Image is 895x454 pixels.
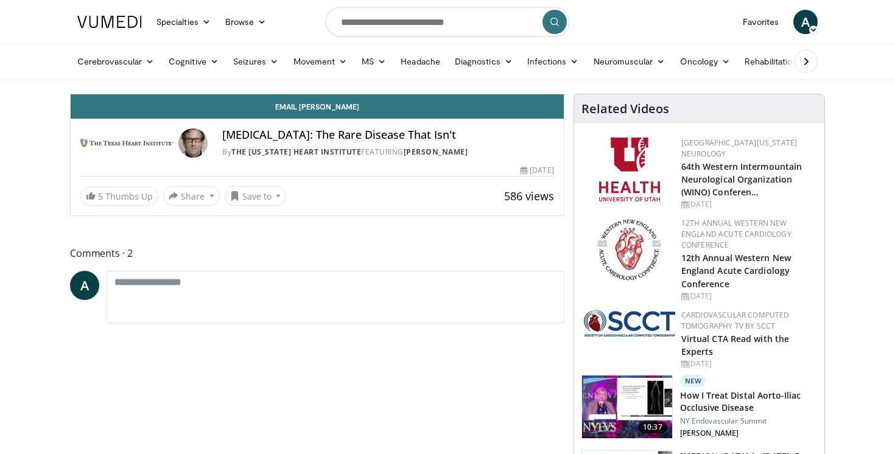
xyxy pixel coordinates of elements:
img: Avatar [178,128,208,158]
div: [DATE] [521,165,553,176]
span: 586 views [504,189,554,203]
a: Specialties [149,10,218,34]
a: Seizures [226,49,286,74]
a: 5 Thumbs Up [80,187,158,206]
img: 51a70120-4f25-49cc-93a4-67582377e75f.png.150x105_q85_autocrop_double_scale_upscale_version-0.2.png [584,310,675,337]
a: Neuromuscular [586,49,673,74]
img: VuMedi Logo [77,16,142,28]
input: Search topics, interventions [326,7,569,37]
p: New [680,375,707,387]
h4: [MEDICAL_DATA]: The Rare Disease That Isn't [222,128,553,142]
a: 12th Annual Western New England Acute Cardiology Conference [681,218,791,250]
h3: How I Treat Distal Aorto-Iliac Occlusive Disease [680,389,817,414]
h4: Related Videos [581,102,669,116]
a: MS [354,49,393,74]
button: Save to [225,186,287,206]
a: Cognitive [161,49,226,74]
a: Cerebrovascular [70,49,161,74]
a: Email [PERSON_NAME] [71,94,564,119]
a: Virtual CTA Read with the Experts [681,333,790,357]
a: Cardiovascular Computed Tomography TV by SCCT [681,310,790,331]
a: 10:37 New How I Treat Distal Aorto-Iliac Occlusive Disease NY Endovascular Summit [PERSON_NAME] [581,375,817,441]
div: [DATE] [681,199,815,210]
img: 0954f259-7907-4053-a817-32a96463ecc8.png.150x105_q85_autocrop_double_scale_upscale_version-0.2.png [595,218,663,282]
span: 10:37 [638,421,667,433]
a: The [US_STATE] Heart Institute [231,147,361,157]
a: [PERSON_NAME] [404,147,468,157]
a: 64th Western Intermountain Neurological Organization (WINO) Conferen… [681,161,802,198]
img: The Texas Heart Institute [80,128,174,158]
img: 4b355214-b789-4d36-b463-674db39b8a24.150x105_q85_crop-smart_upscale.jpg [582,375,672,439]
div: [DATE] [681,291,815,302]
span: 5 [98,190,103,202]
a: A [70,271,99,300]
p: NY Endovascular Summit [680,416,817,426]
a: Browse [218,10,274,34]
p: [PERSON_NAME] [680,428,817,438]
a: Oncology [673,49,738,74]
div: By FEATURING [222,147,553,158]
a: Infections [520,49,586,74]
a: Diagnostics [447,49,520,74]
a: Headache [393,49,447,74]
a: Rehabilitation [737,49,804,74]
a: 12th Annual Western New England Acute Cardiology Conference [681,252,791,289]
span: Comments 2 [70,245,564,261]
button: Share [163,186,220,206]
img: f6362829-b0a3-407d-a044-59546adfd345.png.150x105_q85_autocrop_double_scale_upscale_version-0.2.png [599,138,660,201]
a: A [793,10,818,34]
div: [DATE] [681,358,815,369]
a: [GEOGRAPHIC_DATA][US_STATE] Neurology [681,138,798,159]
a: Movement [286,49,355,74]
a: Favorites [735,10,786,34]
